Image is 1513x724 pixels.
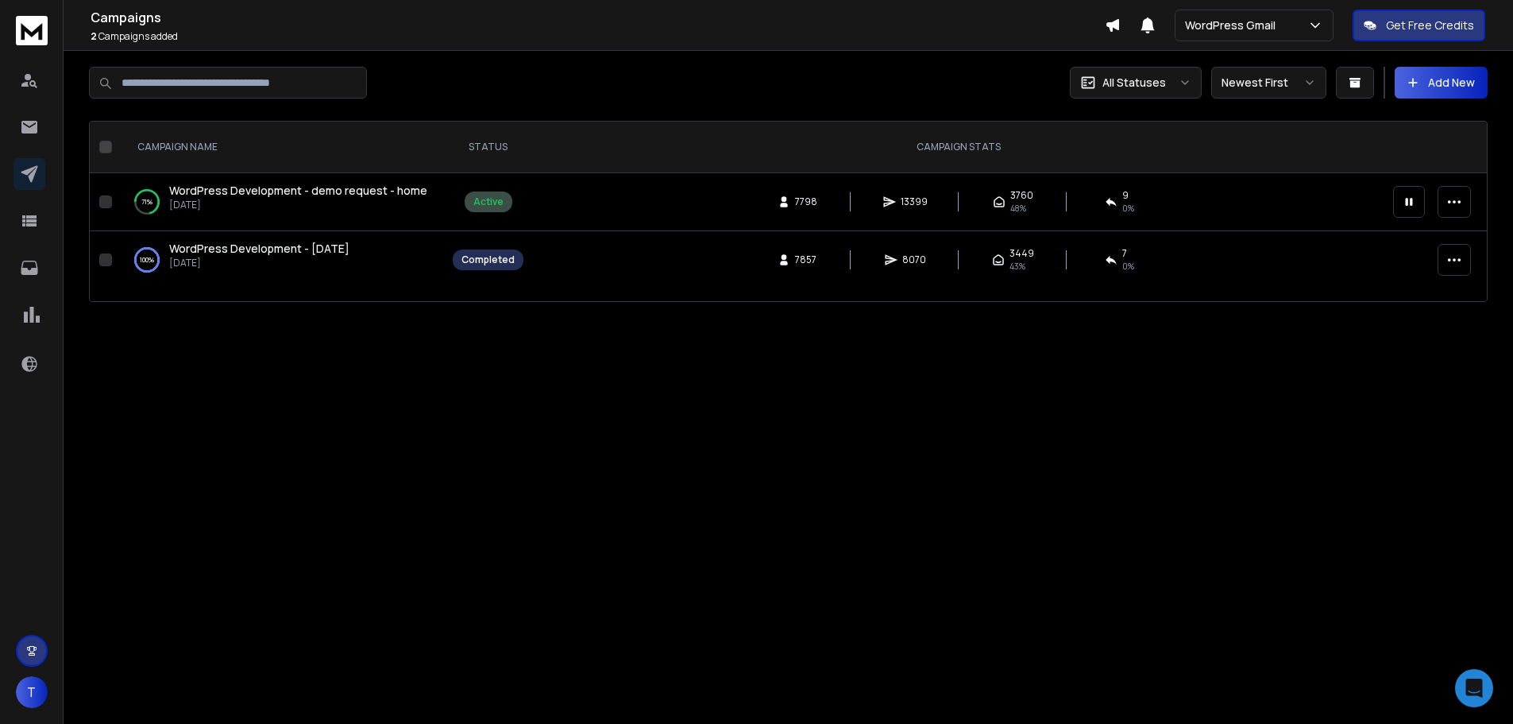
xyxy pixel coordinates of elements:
[473,196,504,208] div: Active
[1010,189,1033,202] span: 3760
[118,173,443,231] td: 71%WordPress Development - demo request - home[DATE]
[443,122,533,173] th: STATUS
[1122,189,1129,202] span: 9
[1185,17,1282,33] p: WordPress Gmail
[1010,202,1026,215] span: 48 %
[795,254,816,266] span: 7857
[91,8,1105,27] h1: Campaigns
[169,257,349,269] p: [DATE]
[16,16,48,45] img: logo
[169,241,349,256] span: WordPress Development - [DATE]
[1395,67,1488,99] button: Add New
[533,122,1384,173] th: CAMPAIGN STATS
[461,254,515,266] div: Completed
[169,199,427,211] p: [DATE]
[16,676,48,708] button: T
[1009,260,1025,273] span: 43 %
[91,30,1105,43] p: Campaigns added
[1122,202,1134,215] span: 0 %
[169,241,349,257] a: WordPress Development - [DATE]
[901,196,928,208] span: 13399
[91,29,97,43] span: 2
[141,194,152,210] p: 71 %
[1102,75,1166,91] p: All Statuses
[118,231,443,289] td: 100%WordPress Development - [DATE][DATE]
[1009,247,1034,260] span: 3449
[1353,10,1485,41] button: Get Free Credits
[1211,67,1326,99] button: Newest First
[118,122,443,173] th: CAMPAIGN NAME
[795,196,817,208] span: 7798
[1386,17,1474,33] p: Get Free Credits
[169,183,427,199] a: WordPress Development - demo request - home
[902,254,926,266] span: 8070
[1455,669,1493,707] div: Open Intercom Messenger
[140,252,154,268] p: 100 %
[1122,260,1134,273] span: 0 %
[1122,247,1127,260] span: 7
[169,183,427,198] span: WordPress Development - demo request - home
